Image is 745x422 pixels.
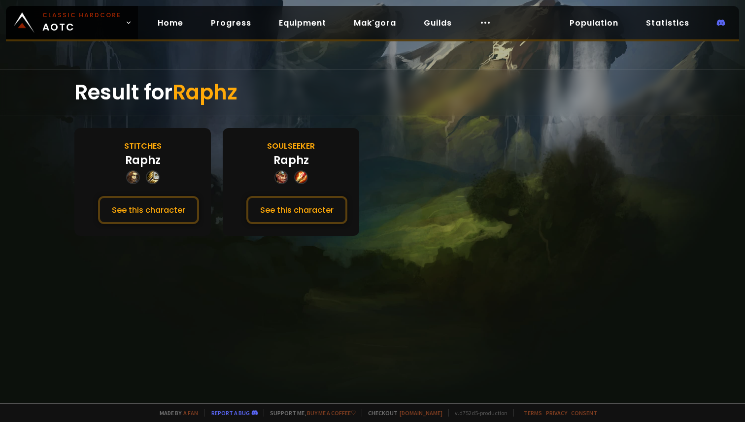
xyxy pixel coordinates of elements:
[74,69,671,116] div: Result for
[546,409,567,417] a: Privacy
[571,409,597,417] a: Consent
[6,6,138,39] a: Classic HardcoreAOTC
[154,409,198,417] span: Made by
[264,409,356,417] span: Support me,
[562,13,626,33] a: Population
[125,152,161,168] div: Raphz
[150,13,191,33] a: Home
[172,78,237,107] span: Raphz
[271,13,334,33] a: Equipment
[307,409,356,417] a: Buy me a coffee
[524,409,542,417] a: Terms
[183,409,198,417] a: a fan
[42,11,121,34] span: AOTC
[203,13,259,33] a: Progress
[98,196,199,224] button: See this character
[211,409,250,417] a: Report a bug
[448,409,508,417] span: v. d752d5 - production
[400,409,442,417] a: [DOMAIN_NAME]
[267,140,315,152] div: Soulseeker
[124,140,162,152] div: Stitches
[246,196,347,224] button: See this character
[638,13,697,33] a: Statistics
[416,13,460,33] a: Guilds
[273,152,309,168] div: Raphz
[42,11,121,20] small: Classic Hardcore
[362,409,442,417] span: Checkout
[346,13,404,33] a: Mak'gora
